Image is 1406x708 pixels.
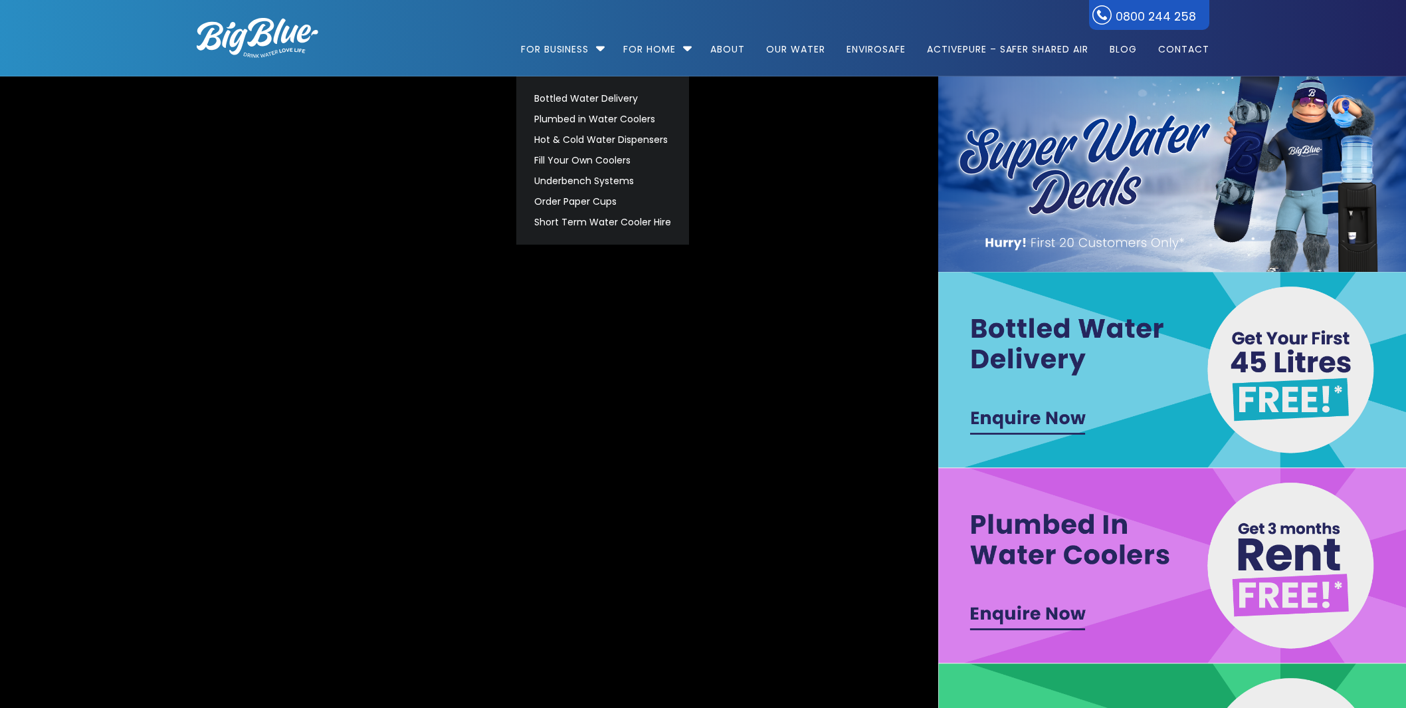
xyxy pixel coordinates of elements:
[528,191,677,212] a: Order Paper Cups
[528,212,677,233] a: Short Term Water Cooler Hire
[528,109,677,130] a: Plumbed in Water Coolers
[528,88,677,109] a: Bottled Water Delivery
[528,150,677,171] a: Fill Your Own Coolers
[528,171,677,191] a: Underbench Systems
[197,18,318,58] img: logo
[528,130,677,150] a: Hot & Cold Water Dispensers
